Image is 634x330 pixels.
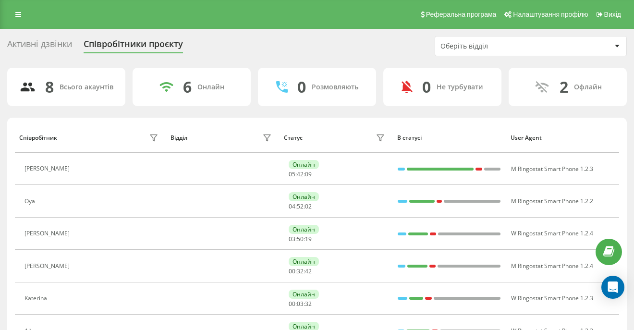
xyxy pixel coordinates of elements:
[289,170,295,178] span: 05
[60,83,113,91] div: Всього акаунтів
[604,11,621,18] span: Вихід
[305,170,312,178] span: 09
[24,263,72,269] div: [PERSON_NAME]
[511,165,593,173] span: M Ringostat Smart Phone 1.2.3
[289,267,295,275] span: 00
[289,171,312,178] div: : :
[24,295,49,302] div: Katerina
[560,78,568,96] div: 2
[171,134,187,141] div: Відділ
[289,203,312,210] div: : :
[289,192,319,201] div: Онлайн
[440,42,555,50] div: Оберіть відділ
[289,236,312,243] div: : :
[397,134,501,141] div: В статусі
[289,268,312,275] div: : :
[289,202,295,210] span: 04
[197,83,224,91] div: Онлайн
[284,134,303,141] div: Статус
[574,83,602,91] div: Офлайн
[84,39,183,54] div: Співробітники проєкту
[513,11,588,18] span: Налаштування профілю
[289,160,319,169] div: Онлайн
[511,294,593,302] span: W Ringostat Smart Phone 1.2.3
[422,78,431,96] div: 0
[511,262,593,270] span: M Ringostat Smart Phone 1.2.4
[297,300,304,308] span: 03
[511,229,593,237] span: W Ringostat Smart Phone 1.2.4
[305,300,312,308] span: 32
[601,276,624,299] div: Open Intercom Messenger
[289,225,319,234] div: Онлайн
[312,83,358,91] div: Розмовляють
[305,202,312,210] span: 02
[19,134,57,141] div: Співробітник
[289,290,319,299] div: Онлайн
[305,267,312,275] span: 42
[305,235,312,243] span: 19
[24,230,72,237] div: [PERSON_NAME]
[297,170,304,178] span: 42
[511,134,615,141] div: User Agent
[183,78,192,96] div: 6
[426,11,497,18] span: Реферальна програма
[7,39,72,54] div: Активні дзвінки
[297,78,306,96] div: 0
[297,235,304,243] span: 50
[289,257,319,266] div: Онлайн
[289,301,312,307] div: : :
[24,198,37,205] div: Oya
[289,235,295,243] span: 03
[45,78,54,96] div: 8
[289,300,295,308] span: 00
[24,165,72,172] div: [PERSON_NAME]
[297,202,304,210] span: 52
[511,197,593,205] span: M Ringostat Smart Phone 1.2.2
[437,83,483,91] div: Не турбувати
[297,267,304,275] span: 32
